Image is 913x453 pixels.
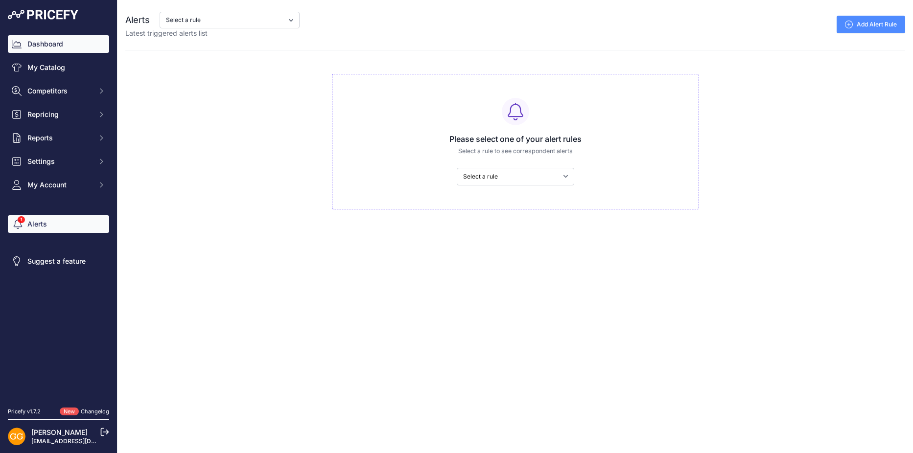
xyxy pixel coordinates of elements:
[125,15,150,25] span: Alerts
[340,147,691,156] p: Select a rule to see correspondent alerts
[8,129,109,147] button: Reports
[8,408,41,416] div: Pricefy v1.7.2
[8,106,109,123] button: Repricing
[60,408,79,416] span: New
[27,133,92,143] span: Reports
[8,176,109,194] button: My Account
[8,82,109,100] button: Competitors
[31,428,88,436] a: [PERSON_NAME]
[8,35,109,396] nav: Sidebar
[81,408,109,415] a: Changelog
[27,157,92,166] span: Settings
[27,86,92,96] span: Competitors
[340,133,691,145] h3: Please select one of your alert rules
[8,252,109,270] a: Suggest a feature
[27,180,92,190] span: My Account
[27,110,92,119] span: Repricing
[125,28,300,38] p: Latest triggered alerts list
[8,35,109,53] a: Dashboard
[8,215,109,233] a: Alerts
[837,16,905,33] a: Add Alert Rule
[8,10,78,20] img: Pricefy Logo
[31,437,134,445] a: [EMAIL_ADDRESS][DOMAIN_NAME]
[8,153,109,170] button: Settings
[8,59,109,76] a: My Catalog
